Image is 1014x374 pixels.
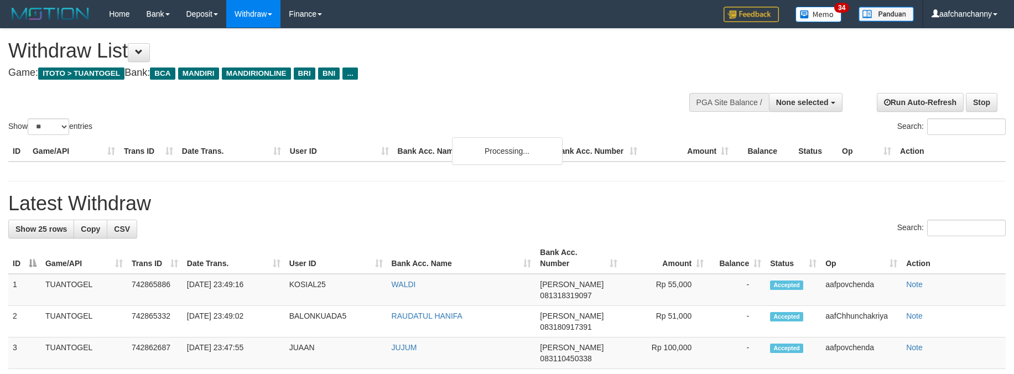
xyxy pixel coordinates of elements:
td: 742862687 [127,337,183,369]
label: Search: [897,220,1006,236]
td: [DATE] 23:49:02 [183,306,285,337]
th: Amount: activate to sort column ascending [622,242,708,274]
td: TUANTOGEL [41,274,127,306]
span: Show 25 rows [15,225,67,233]
th: Trans ID: activate to sort column ascending [127,242,183,274]
input: Search: [927,118,1006,135]
th: Trans ID [119,141,178,162]
th: Bank Acc. Number [550,141,642,162]
button: None selected [769,93,843,112]
a: Note [906,280,923,289]
span: MANDIRIONLINE [222,67,291,80]
h4: Game: Bank: [8,67,665,79]
span: ... [342,67,357,80]
span: MANDIRI [178,67,219,80]
td: - [708,274,766,306]
span: None selected [776,98,829,107]
img: panduan.png [859,7,914,22]
select: Showentries [28,118,69,135]
input: Search: [927,220,1006,236]
td: aafpovchenda [821,337,902,369]
td: - [708,306,766,337]
th: Bank Acc. Number: activate to sort column ascending [535,242,622,274]
span: [PERSON_NAME] [540,280,604,289]
a: Run Auto-Refresh [877,93,964,112]
td: Rp 51,000 [622,306,708,337]
span: 34 [834,3,849,13]
a: Show 25 rows [8,220,74,238]
img: MOTION_logo.png [8,6,92,22]
td: TUANTOGEL [41,306,127,337]
td: BALONKUADA5 [285,306,387,337]
a: CSV [107,220,137,238]
td: 742865886 [127,274,183,306]
td: 1 [8,274,41,306]
img: Feedback.jpg [724,7,779,22]
td: TUANTOGEL [41,337,127,369]
td: Rp 100,000 [622,337,708,369]
th: ID [8,141,28,162]
td: 2 [8,306,41,337]
a: Stop [966,93,997,112]
a: Note [906,311,923,320]
th: Action [902,242,1006,274]
th: Bank Acc. Name: activate to sort column ascending [387,242,536,274]
a: WALDI [392,280,416,289]
th: User ID: activate to sort column ascending [285,242,387,274]
td: Rp 55,000 [622,274,708,306]
td: KOSIAL25 [285,274,387,306]
th: ID: activate to sort column descending [8,242,41,274]
h1: Withdraw List [8,40,665,62]
span: BCA [150,67,175,80]
th: Game/API: activate to sort column ascending [41,242,127,274]
th: Action [896,141,1006,162]
td: - [708,337,766,369]
th: Balance: activate to sort column ascending [708,242,766,274]
td: 3 [8,337,41,369]
td: aafChhunchakriya [821,306,902,337]
th: Date Trans. [178,141,285,162]
span: [PERSON_NAME] [540,343,604,352]
a: Note [906,343,923,352]
div: Processing... [452,137,563,165]
span: CSV [114,225,130,233]
td: 742865332 [127,306,183,337]
span: Copy 081318319097 to clipboard [540,291,591,300]
th: Op [838,141,896,162]
th: Status: activate to sort column ascending [766,242,821,274]
th: Game/API [28,141,119,162]
img: Button%20Memo.svg [795,7,842,22]
div: PGA Site Balance / [689,93,769,112]
th: Balance [733,141,794,162]
span: ITOTO > TUANTOGEL [38,67,124,80]
label: Search: [897,118,1006,135]
span: Copy 083180917391 to clipboard [540,323,591,331]
span: BNI [318,67,340,80]
span: Accepted [770,312,803,321]
span: [PERSON_NAME] [540,311,604,320]
span: Accepted [770,344,803,353]
th: Amount [642,141,733,162]
a: JUJUM [392,343,417,352]
td: JUAAN [285,337,387,369]
td: [DATE] 23:47:55 [183,337,285,369]
a: Copy [74,220,107,238]
span: BRI [294,67,315,80]
td: [DATE] 23:49:16 [183,274,285,306]
th: User ID [285,141,393,162]
th: Op: activate to sort column ascending [821,242,902,274]
a: RAUDATUL HANIFA [392,311,462,320]
th: Date Trans.: activate to sort column ascending [183,242,285,274]
span: Copy [81,225,100,233]
label: Show entries [8,118,92,135]
th: Status [794,141,838,162]
h1: Latest Withdraw [8,193,1006,215]
span: Accepted [770,280,803,290]
span: Copy 083110450338 to clipboard [540,354,591,363]
th: Bank Acc. Name [393,141,551,162]
td: aafpovchenda [821,274,902,306]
